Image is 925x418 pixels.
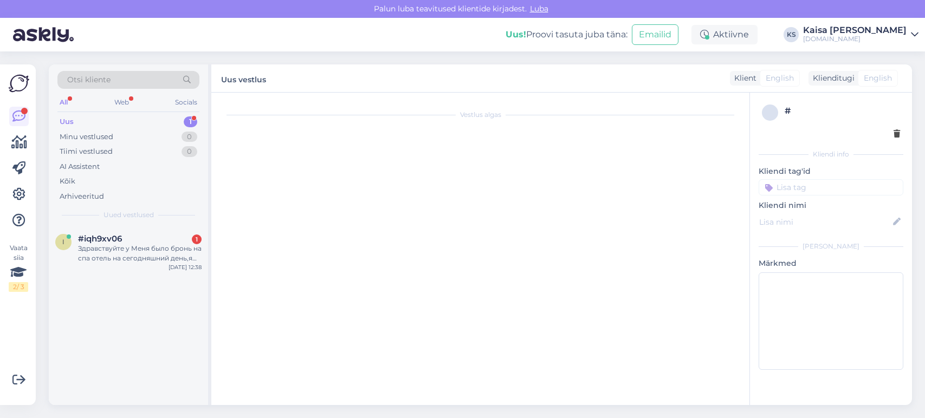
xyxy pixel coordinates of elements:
div: All [57,95,70,109]
span: #iqh9xv06 [78,234,122,244]
div: Socials [173,95,199,109]
div: AI Assistent [60,161,100,172]
div: Aktiivne [691,25,758,44]
div: Vaata siia [9,243,28,292]
div: 1 [192,234,202,244]
div: 1 [184,116,197,127]
div: [PERSON_NAME] [759,241,903,251]
span: Otsi kliente [67,74,111,86]
span: English [864,73,892,84]
span: Uued vestlused [104,210,154,220]
input: Lisa tag [759,179,903,195]
div: Здравствуйте у Меня было бронь на спа отель на сегодняшний день,я вам писала что бы сняли бронь,н... [78,244,202,263]
b: Uus! [506,29,526,40]
div: [DATE] 12:38 [169,263,202,271]
span: Luba [527,4,552,14]
a: Kaisa [PERSON_NAME][DOMAIN_NAME] [803,26,918,43]
div: Uus [60,116,74,127]
div: KS [784,27,799,42]
div: # [785,104,900,117]
span: i [62,238,64,246]
p: Kliendi nimi [759,200,903,211]
p: Kliendi tag'id [759,166,903,177]
div: Minu vestlused [60,132,113,142]
div: 0 [182,146,197,157]
p: Märkmed [759,258,903,269]
div: Web [112,95,131,109]
div: Arhiveeritud [60,191,104,202]
div: Vestlus algas [222,110,739,120]
span: English [766,73,794,84]
div: Klient [730,73,756,84]
div: Tiimi vestlused [60,146,113,157]
div: Kliendi info [759,149,903,159]
div: 2 / 3 [9,282,28,292]
div: [DOMAIN_NAME] [803,35,907,43]
label: Uus vestlus [221,71,266,86]
div: Proovi tasuta juba täna: [506,28,628,41]
div: Klienditugi [808,73,855,84]
div: 0 [182,132,197,142]
div: Kaisa [PERSON_NAME] [803,26,907,35]
button: Emailid [632,24,678,45]
img: Askly Logo [9,73,29,94]
input: Lisa nimi [759,216,891,228]
div: Kõik [60,176,75,187]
